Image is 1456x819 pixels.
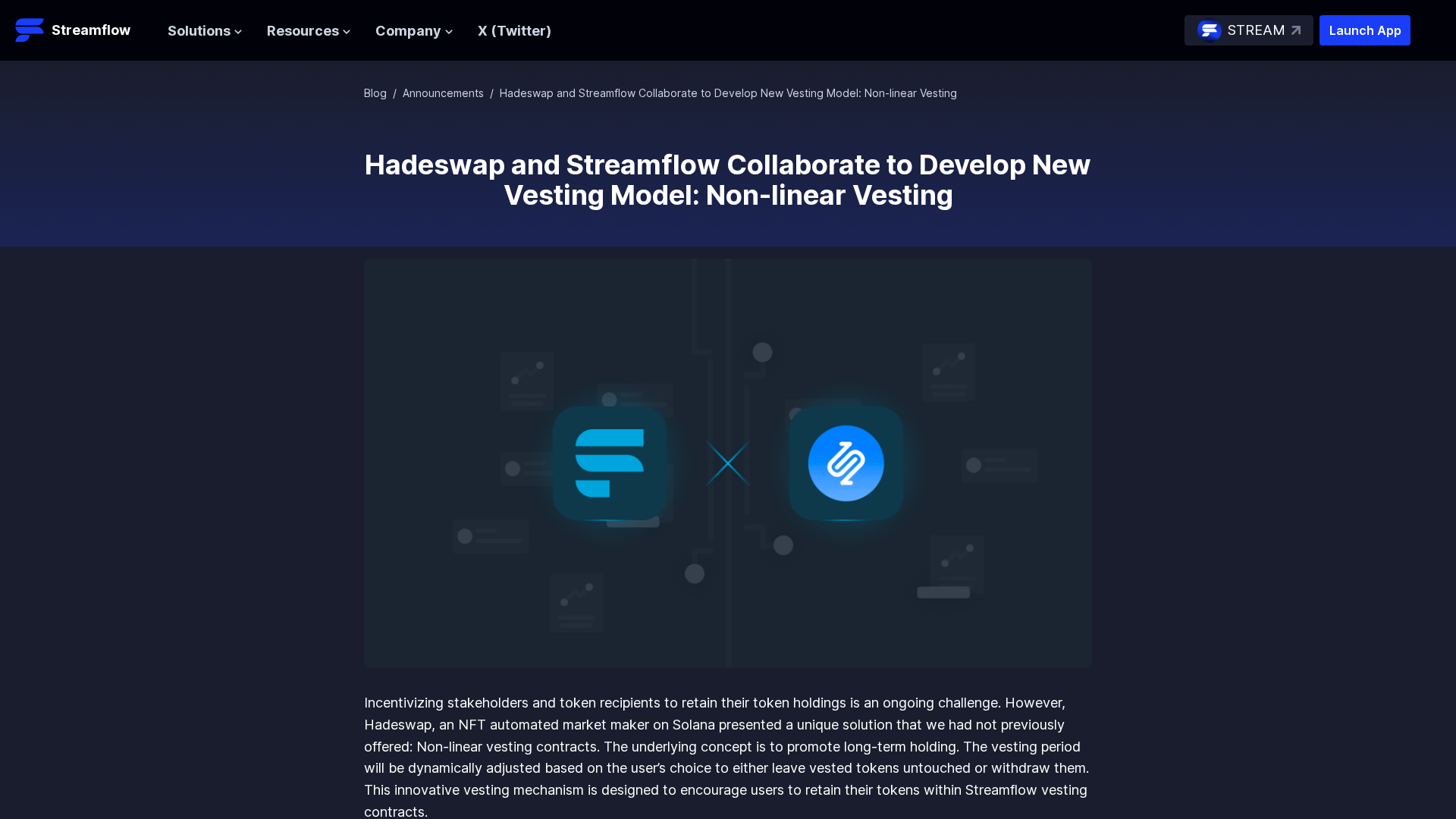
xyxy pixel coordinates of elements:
a: X (Twitter) [478,23,551,39]
img: Streamflow Logo [15,15,45,45]
a: Announcements [403,86,484,99]
button: Resources [267,20,351,42]
button: Solutions [168,20,243,42]
span: Company [375,20,441,42]
a: Blog [364,86,387,99]
p: STREAM [1228,20,1285,42]
span: / [490,86,494,99]
span: Solutions [168,20,231,42]
img: streamflow-logo-circle.png [1197,18,1222,42]
button: Launch App [1319,15,1410,45]
p: Streamflow [52,20,130,41]
img: Hadeswap and Streamflow Collaborate to Develop New Vesting Model: Non-linear Vesting [364,259,1092,668]
a: Streamflow [15,15,152,45]
span: Hadeswap and Streamflow Collaborate to Develop New Vesting Model: Non-linear Vesting [500,86,957,99]
a: STREAM [1185,15,1313,45]
img: top-right-arrow.svg [1291,26,1301,35]
span: / [393,86,397,99]
span: Resources [267,20,339,42]
h1: Hadeswap and Streamflow Collaborate to Develop New Vesting Model: Non-linear Vesting [364,149,1092,210]
button: Company [375,20,453,42]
